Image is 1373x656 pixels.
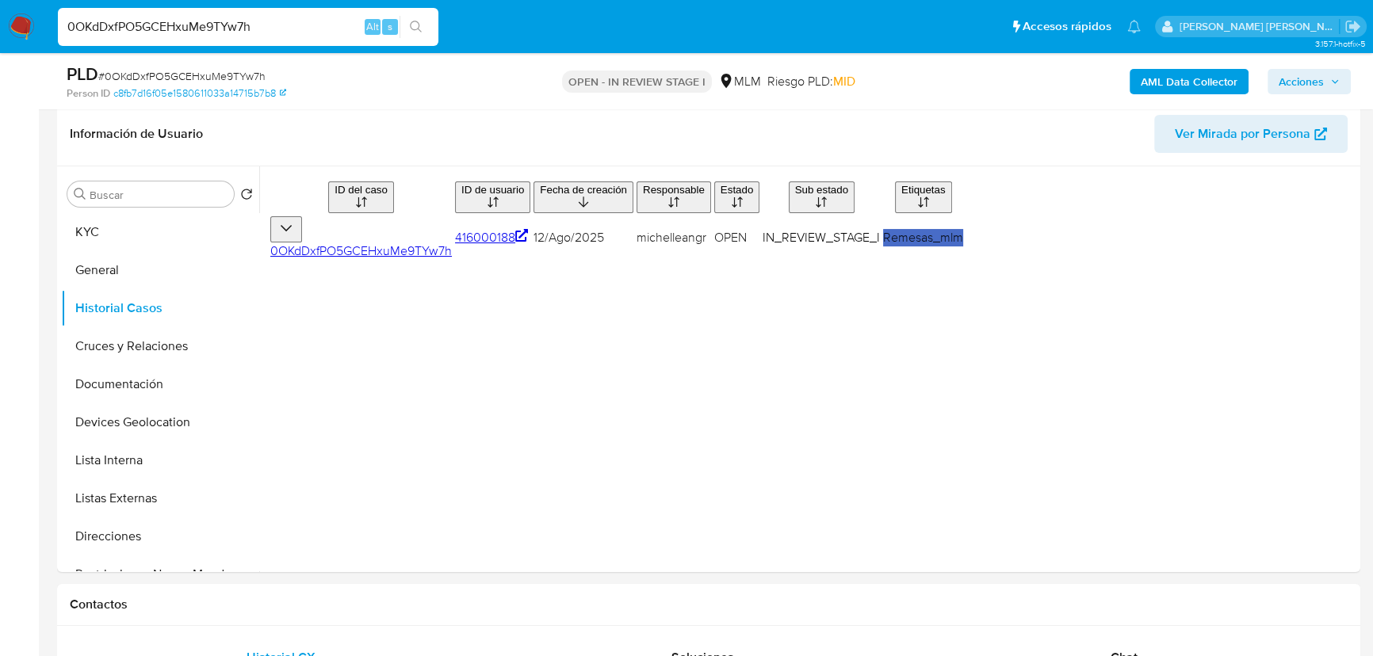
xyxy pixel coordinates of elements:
[1130,69,1249,94] button: AML Data Collector
[388,19,392,34] span: s
[718,73,761,90] div: MLM
[61,441,259,479] button: Lista Interna
[833,72,855,90] span: MID
[400,16,432,38] button: search-icon
[1180,19,1340,34] p: michelleangelica.rodriguez@mercadolibre.com.mx
[366,19,379,34] span: Alt
[98,68,266,84] span: # 0OKdDxfPO5GCEHxuMe9TYw7h
[1127,20,1141,33] a: Notificaciones
[1175,115,1310,153] span: Ver Mirada por Persona
[1023,18,1111,35] span: Accesos rápidos
[61,403,259,441] button: Devices Geolocation
[240,188,253,205] button: Volver al orden por defecto
[767,73,855,90] span: Riesgo PLD:
[1314,37,1365,50] span: 3.157.1-hotfix-5
[61,289,259,327] button: Historial Casos
[61,251,259,289] button: General
[61,213,259,251] button: KYC
[61,555,259,593] button: Restricciones Nuevo Mundo
[61,479,259,517] button: Listas Externas
[1279,69,1324,94] span: Acciones
[61,365,259,403] button: Documentación
[1344,18,1361,35] a: Salir
[1154,115,1348,153] button: Ver Mirada por Persona
[90,188,228,202] input: Buscar
[61,327,259,365] button: Cruces y Relaciones
[1141,69,1237,94] b: AML Data Collector
[70,126,203,142] h1: Información de Usuario
[562,71,712,93] p: OPEN - IN REVIEW STAGE I
[1268,69,1351,94] button: Acciones
[67,86,110,101] b: Person ID
[58,17,438,37] input: Buscar usuario o caso...
[67,61,98,86] b: PLD
[61,517,259,555] button: Direcciones
[74,188,86,200] button: Buscar
[70,597,1348,612] h1: Contactos
[113,86,286,101] a: c8fb7d16f05e1580611033a14715b7b8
